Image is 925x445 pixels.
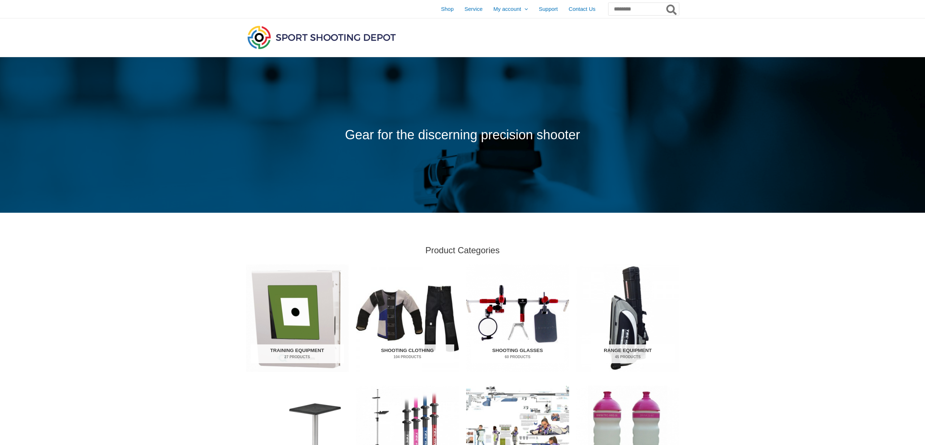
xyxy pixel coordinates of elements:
[361,344,454,363] h2: Shooting Clothing
[246,123,679,147] p: Gear for the discerning precision shooter
[356,264,459,372] img: Shooting Clothing
[471,344,564,363] h2: Shooting Glasses
[581,354,675,360] mark: 45 Products
[251,354,344,360] mark: 27 Products
[665,3,679,15] button: Search
[246,264,349,372] a: Visit product category Training Equipment
[246,24,397,51] img: Sport Shooting Depot
[361,354,454,360] mark: 104 Products
[576,264,679,372] img: Range Equipment
[466,264,569,372] a: Visit product category Shooting Glasses
[246,245,679,256] h2: Product Categories
[471,354,564,360] mark: 60 Products
[576,264,679,372] a: Visit product category Range Equipment
[246,264,349,372] img: Training Equipment
[466,264,569,372] img: Shooting Glasses
[356,264,459,372] a: Visit product category Shooting Clothing
[581,344,675,363] h2: Range Equipment
[251,344,344,363] h2: Training Equipment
